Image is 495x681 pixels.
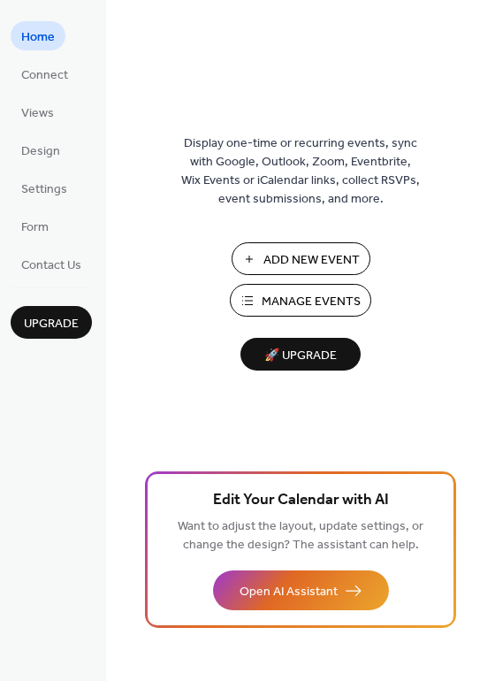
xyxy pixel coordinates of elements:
[232,242,370,275] button: Add New Event
[11,135,71,165] a: Design
[240,583,338,601] span: Open AI Assistant
[213,488,389,513] span: Edit Your Calendar with AI
[11,21,65,50] a: Home
[251,344,350,368] span: 🚀 Upgrade
[21,66,68,85] span: Connect
[11,97,65,126] a: Views
[21,256,81,275] span: Contact Us
[21,218,49,237] span: Form
[21,28,55,47] span: Home
[262,293,361,311] span: Manage Events
[240,338,361,371] button: 🚀 Upgrade
[11,59,79,88] a: Connect
[21,104,54,123] span: Views
[24,315,79,333] span: Upgrade
[178,515,423,557] span: Want to adjust the layout, update settings, or change the design? The assistant can help.
[230,284,371,317] button: Manage Events
[213,570,389,610] button: Open AI Assistant
[181,134,420,209] span: Display one-time or recurring events, sync with Google, Outlook, Zoom, Eventbrite, Wix Events or ...
[11,306,92,339] button: Upgrade
[21,180,67,199] span: Settings
[11,211,59,241] a: Form
[11,249,92,279] a: Contact Us
[21,142,60,161] span: Design
[263,251,360,270] span: Add New Event
[11,173,78,203] a: Settings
